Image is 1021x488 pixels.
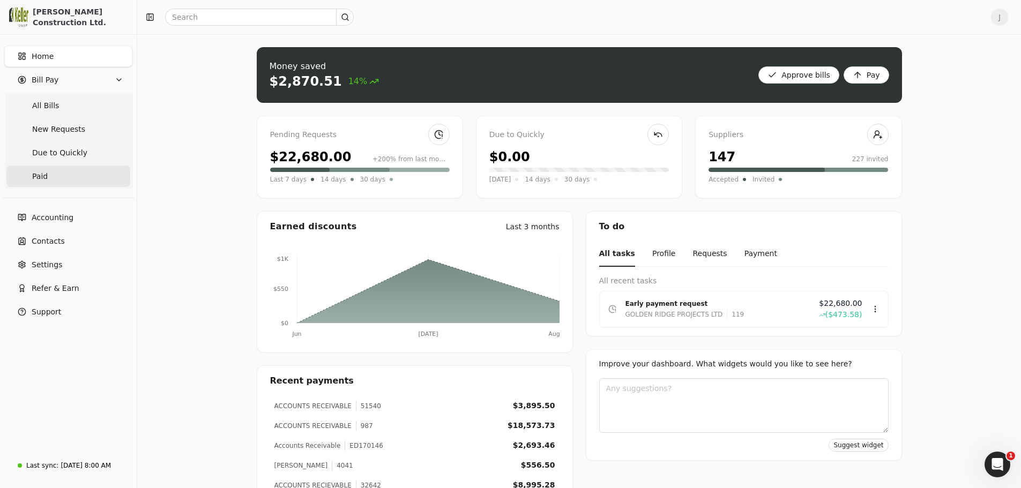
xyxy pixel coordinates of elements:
[692,242,727,267] button: Requests
[321,174,346,185] span: 14 days
[274,441,341,451] div: Accounts Receivable
[4,46,132,67] a: Home
[32,147,87,159] span: Due to Quickly
[270,147,352,167] div: $22,680.00
[26,461,58,470] div: Last sync:
[270,60,379,73] div: Money saved
[257,366,572,396] div: Recent payments
[274,421,352,431] div: ACCOUNTS RECEIVABLE
[521,460,555,471] div: $556.50
[332,461,353,470] div: 4041
[652,242,676,267] button: Profile
[9,7,28,27] img: 0537828a-cf49-447f-a6d3-a322c667907b.png
[4,254,132,275] a: Settings
[991,9,1008,26] button: J
[829,439,888,452] button: Suggest widget
[6,95,130,116] a: All Bills
[270,220,357,233] div: Earned discounts
[32,171,48,182] span: Paid
[33,6,128,28] div: [PERSON_NAME] Construction Ltd.
[356,421,373,431] div: 987
[709,129,888,141] div: Suppliers
[825,309,862,320] span: ($473.58)
[599,242,635,267] button: All tasks
[564,174,590,185] span: 30 days
[6,142,130,163] a: Due to Quickly
[599,358,889,370] div: Improve your dashboard. What widgets would you like to see here?
[599,275,889,287] div: All recent tasks
[356,401,381,411] div: 51540
[4,230,132,252] a: Contacts
[508,420,555,431] div: $18,573.73
[292,331,301,337] tspan: Jun
[277,256,288,262] tspan: $1K
[727,309,744,320] div: 119
[1007,452,1015,460] span: 1
[61,461,111,470] div: [DATE] 8:00 AM
[32,259,62,271] span: Settings
[32,124,85,135] span: New Requests
[273,286,288,292] tspan: $550
[744,242,777,267] button: Payment
[270,174,307,185] span: Last 7 days
[489,174,511,185] span: [DATE]
[513,440,555,451] div: $2,693.46
[752,174,774,185] span: Invited
[985,452,1010,477] iframe: Intercom live chat
[709,147,735,167] div: 147
[625,298,810,309] div: Early payment request
[844,66,889,84] button: Pay
[270,73,342,90] div: $2,870.51
[525,174,550,185] span: 14 days
[270,129,450,141] div: Pending Requests
[372,154,450,164] div: +200% from last month
[360,174,385,185] span: 30 days
[4,207,132,228] a: Accounting
[506,221,560,232] div: Last 3 months
[348,75,379,88] span: 14%
[548,331,560,337] tspan: Aug
[513,400,555,411] div: $3,895.50
[709,174,739,185] span: Accepted
[281,320,288,327] tspan: $0
[852,154,889,164] div: 227 invited
[32,51,54,62] span: Home
[489,147,530,167] div: $0.00
[274,401,352,411] div: ACCOUNTS RECEIVABLE
[625,309,723,320] div: GOLDEN RIDGE PROJECTS LTD
[32,306,61,318] span: Support
[32,236,65,247] span: Contacts
[32,100,59,111] span: All Bills
[819,298,862,309] span: $22,680.00
[586,212,901,242] div: To do
[345,441,383,451] div: ED170146
[32,283,79,294] span: Refer & Earn
[758,66,839,84] button: Approve bills
[6,118,130,140] a: New Requests
[32,74,58,86] span: Bill Pay
[4,277,132,299] button: Refer & Earn
[274,461,328,470] div: [PERSON_NAME]
[4,301,132,322] button: Support
[32,212,73,223] span: Accounting
[4,456,132,475] a: Last sync:[DATE] 8:00 AM
[4,69,132,91] button: Bill Pay
[489,129,669,141] div: Due to Quickly
[418,331,438,337] tspan: [DATE]
[165,9,354,26] input: Search
[6,166,130,187] a: Paid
